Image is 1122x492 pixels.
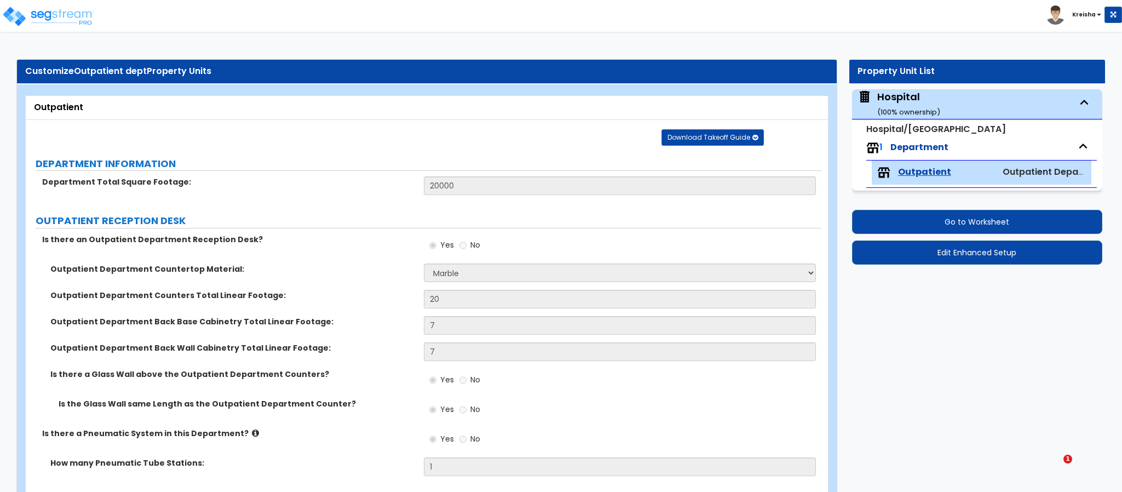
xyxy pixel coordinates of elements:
img: logo_pro_r.png [2,5,95,27]
input: No [459,433,467,445]
span: No [470,374,480,385]
input: No [459,239,467,251]
label: OUTPATIENT RECEPTION DESK [36,214,821,228]
img: building.svg [858,90,872,104]
span: Hospital [858,90,940,118]
span: No [470,239,480,250]
input: Yes [429,433,436,445]
button: Go to Worksheet [852,210,1102,234]
span: No [470,433,480,444]
label: DEPARTMENT INFORMATION [36,157,821,171]
i: click for more info! [252,429,259,437]
input: No [459,374,467,386]
input: Yes [429,374,436,386]
div: Customize Property Units [25,65,828,78]
label: Outpatient Department Counters Total Linear Footage: [50,290,416,301]
label: Outpatient Department Back Base Cabinetry Total Linear Footage: [50,316,416,327]
label: How many Pneumatic Tube Stations: [50,457,416,468]
span: Outpatient dept [74,65,147,77]
label: Is there a Glass Wall above the Outpatient Department Counters? [50,369,416,380]
small: ( 100 % ownership) [877,107,940,117]
div: Hospital [877,90,940,118]
img: tenants.png [866,141,879,155]
span: Department [890,141,948,153]
button: Edit Enhanced Setup [852,241,1102,265]
span: Download Takeoff Guide [668,133,750,142]
button: Download Takeoff Guide [661,129,764,146]
span: Outpatient [898,166,951,179]
img: avatar.png [1046,5,1065,25]
label: Is the Glass Wall same Length as the Outpatient Department Counter? [59,398,416,409]
span: Yes [440,404,454,415]
span: 1 [1063,455,1072,464]
b: Kreisha [1072,10,1096,19]
label: Is there a Pneumatic System in this Department? [42,428,416,439]
img: tenants.png [877,166,890,179]
span: 1 [879,141,883,153]
div: Outpatient [34,101,820,114]
input: Yes [429,404,436,416]
iframe: Intercom live chat [1041,455,1067,481]
small: Hospital/Surgery Center [866,123,1006,135]
input: Yes [429,239,436,251]
label: Outpatient Department Countertop Material: [50,264,416,274]
input: No [459,404,467,416]
label: Department Total Square Footage: [42,176,416,187]
span: Yes [440,374,454,385]
label: Outpatient Department Back Wall Cabinetry Total Linear Footage: [50,342,416,353]
span: Yes [440,433,454,444]
div: Property Unit List [858,65,1097,78]
span: Yes [440,239,454,250]
span: No [470,404,480,415]
span: Outpatient Department [1003,165,1109,178]
label: Is there an Outpatient Department Reception Desk? [42,234,416,245]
